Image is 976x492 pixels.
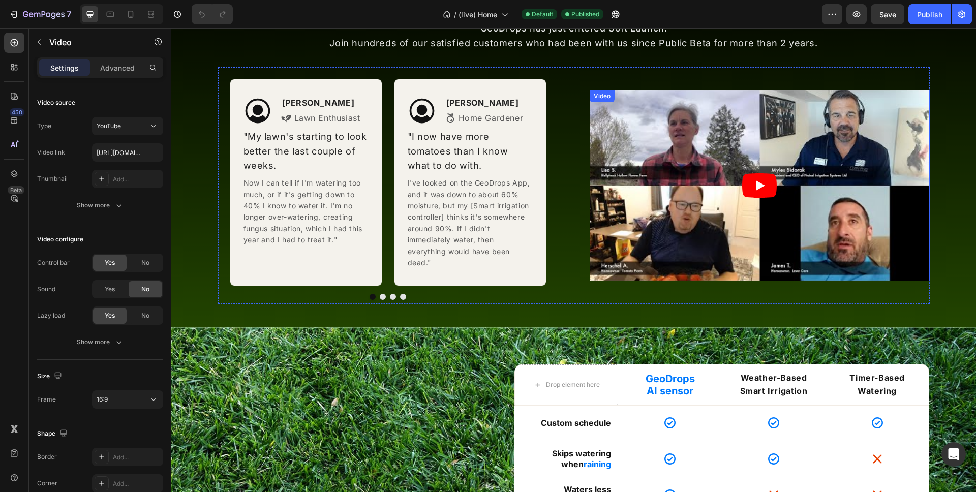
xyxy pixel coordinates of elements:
p: "I now have more tomatoes than I know what to do with. [236,101,361,145]
p: 7 [67,8,71,20]
div: Corner [37,479,57,488]
div: Show more [77,337,124,347]
div: Show more [77,200,124,210]
button: 7 [4,4,76,24]
div: Add... [113,479,161,488]
span: 16:9 [97,395,108,403]
span: No [141,285,149,294]
div: Frame [37,395,56,404]
p: Smart Irrigation [558,356,647,370]
span: No [141,258,149,267]
iframe: Design area [171,28,976,492]
p: Skips watering when [350,420,440,441]
div: Beta [8,186,24,194]
button: Dot [208,265,215,271]
div: Size [37,370,64,383]
p: Watering [661,356,751,370]
button: Publish [908,4,951,24]
p: Home Gardener [287,83,352,97]
p: Timer-Based [661,343,751,356]
button: 16:9 [92,390,163,409]
p: GeoDrops [454,344,543,356]
div: Undo/Redo [192,4,233,24]
div: Lazy load [37,311,65,320]
button: Dot [229,265,235,271]
div: Sound [37,285,55,294]
div: 450 [10,108,24,116]
div: Video link [37,148,65,157]
p: Weather-Based [558,343,647,356]
span: / [454,9,456,20]
p: Settings [50,63,79,73]
button: Dot [219,265,225,271]
strong: [PERSON_NAME] [275,69,348,79]
div: Video configure [37,235,83,244]
button: Dot [198,265,204,271]
button: Play [571,145,605,169]
span: Yes [105,285,115,294]
p: Now I can tell if I'm watering too much, or if it's getting down to 40% I know to water it. I'm n... [72,149,197,217]
button: Save [871,4,904,24]
span: Yes [105,311,115,320]
p: I've looked on the GeoDrops App, and it was down to about 60% moisture, but my [Smart irrigation ... [236,149,361,240]
div: Type [37,121,51,131]
div: Add... [113,453,161,462]
span: (live) Home [459,9,497,20]
span: Yes [105,258,115,267]
button: Show more [37,333,163,351]
p: AI sensor [454,356,543,368]
strong: [PERSON_NAME] [111,69,184,79]
div: Video [420,63,441,72]
p: Video [49,36,136,48]
div: Border [37,452,57,462]
p: Advanced [100,63,135,73]
div: Add... [113,175,161,184]
button: Show more [37,196,163,214]
span: Save [879,10,896,19]
p: "My lawn's starting to look better the last couple of weeks. [72,101,197,145]
div: Shape [37,427,70,441]
div: Drop element here [375,352,429,360]
div: Control bar [37,258,70,267]
span: YouTube [97,122,121,130]
div: Open Intercom Messenger [941,442,966,467]
div: Video source [37,98,75,107]
span: Default [532,10,553,19]
strong: raining [412,430,440,441]
div: Thumbnail [37,174,68,183]
span: No [141,311,149,320]
p: Lawn Enthusiast [123,83,189,97]
div: Publish [917,9,942,20]
p: Waters less when [350,456,440,477]
p: Join hundreds of our satisfied customers who had been with us since Public Beta for more than 2 y... [32,8,773,22]
span: Published [571,10,599,19]
input: Insert video url here [92,143,163,162]
p: Custom schedule [350,384,440,406]
button: YouTube [92,117,163,135]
